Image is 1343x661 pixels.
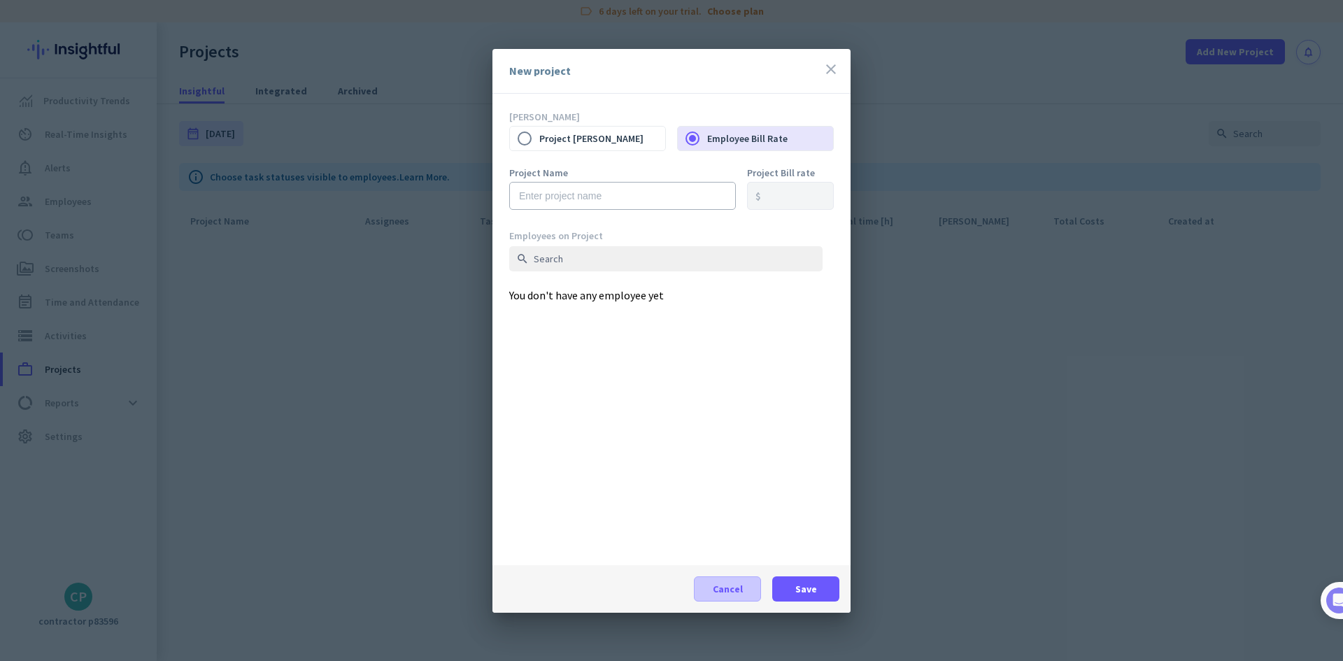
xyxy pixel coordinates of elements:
p: [PERSON_NAME] [509,111,834,123]
button: Cancel [694,576,761,602]
button: Save [772,576,839,602]
label: Project Name [509,168,736,178]
div: $ [755,191,761,201]
span: Save [795,582,817,596]
span: Cancel [713,582,743,596]
label: Project [PERSON_NAME] [539,124,665,153]
i: close [823,61,839,78]
input: Search [509,246,823,271]
div: New project [509,65,571,76]
div: You don't have any employee yet [509,229,834,565]
i: search [516,253,529,265]
label: Project Bill rate [747,168,834,178]
input: Enter project name [509,182,736,210]
div: Employees on Project [509,229,823,242]
label: Employee Bill Rate [707,124,833,153]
